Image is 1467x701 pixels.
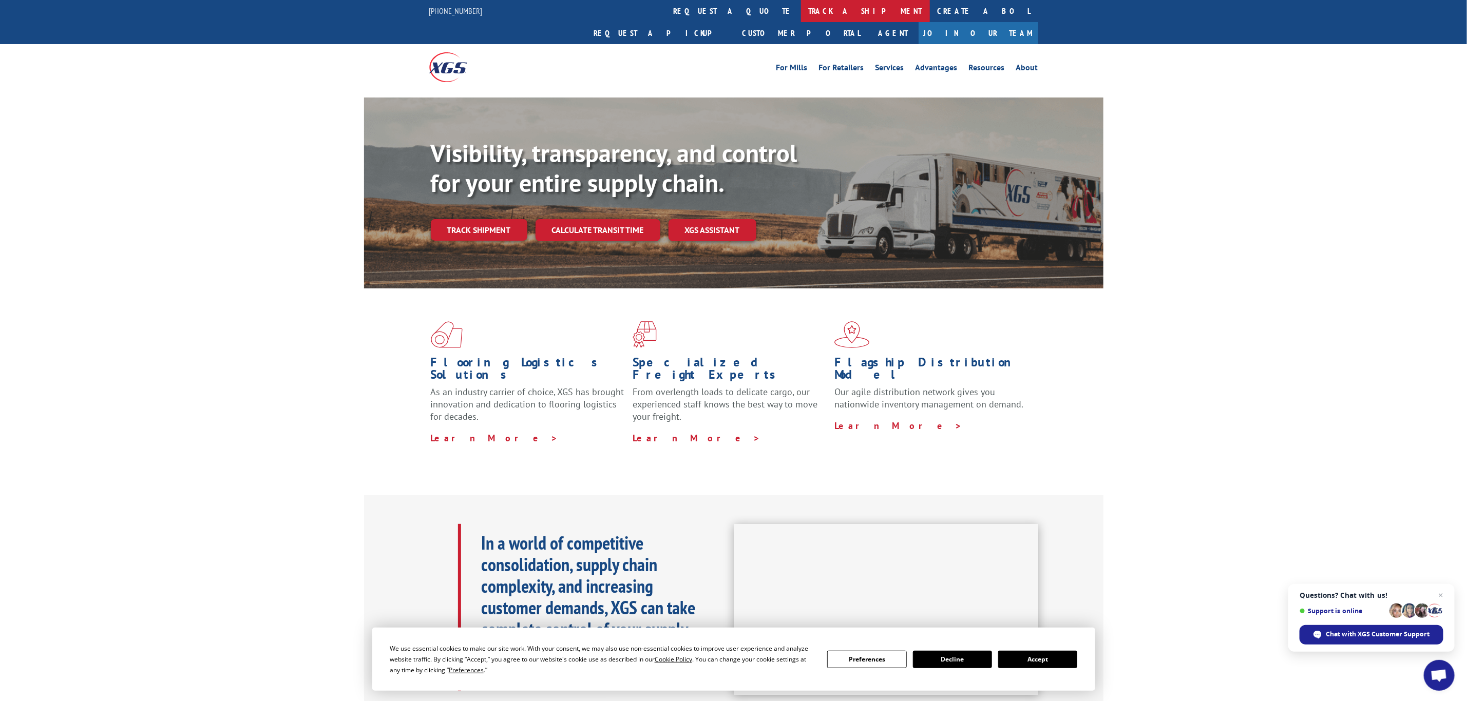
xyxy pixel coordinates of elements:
a: For Mills [776,64,808,75]
span: Our agile distribution network gives you nationwide inventory management on demand. [834,386,1023,410]
button: Preferences [827,651,906,668]
a: Request a pickup [586,22,735,44]
h1: Specialized Freight Experts [633,356,827,386]
a: Services [875,64,904,75]
div: Chat with XGS Customer Support [1300,625,1443,645]
a: Advantages [916,64,958,75]
button: Accept [998,651,1077,668]
a: XGS ASSISTANT [669,219,756,241]
a: Learn More > [834,420,962,432]
span: Questions? Chat with us! [1300,591,1443,599]
h1: Flooring Logistics Solutions [431,356,625,386]
a: [PHONE_NUMBER] [429,6,483,16]
span: Chat with XGS Customer Support [1326,630,1430,639]
span: Cookie Policy [655,655,692,664]
a: Track shipment [431,219,527,241]
span: Support is online [1300,607,1386,615]
div: Cookie Consent Prompt [372,628,1095,691]
a: Resources [969,64,1005,75]
span: Close chat [1435,589,1447,601]
span: Preferences [449,666,484,674]
a: Join Our Team [919,22,1038,44]
p: From overlength loads to delicate cargo, our experienced staff knows the best way to move your fr... [633,386,827,432]
h1: Flagship Distribution Model [834,356,1028,386]
a: Learn More > [431,432,559,444]
b: In a world of competitive consolidation, supply chain complexity, and increasing customer demands... [482,531,696,684]
div: Open chat [1424,660,1455,691]
button: Decline [913,651,992,668]
a: For Retailers [819,64,864,75]
a: Calculate transit time [536,219,660,241]
b: Visibility, transparency, and control for your entire supply chain. [431,137,797,199]
a: About [1016,64,1038,75]
a: Agent [868,22,919,44]
span: As an industry carrier of choice, XGS has brought innovation and dedication to flooring logistics... [431,386,624,422]
div: We use essential cookies to make our site work. With your consent, we may also use non-essential ... [390,643,815,675]
img: xgs-icon-focused-on-flooring-red [633,321,657,348]
a: Customer Portal [735,22,868,44]
img: xgs-icon-total-supply-chain-intelligence-red [431,321,463,348]
img: xgs-icon-flagship-distribution-model-red [834,321,870,348]
iframe: XGS Logistics Solutions [734,524,1038,695]
a: Learn More > [633,432,760,444]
